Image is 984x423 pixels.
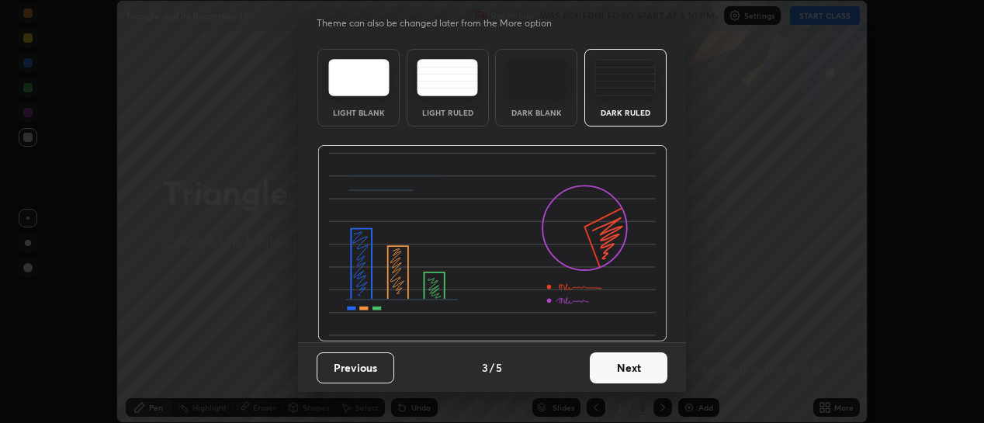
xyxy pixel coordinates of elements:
button: Previous [317,352,394,383]
h4: / [490,359,494,376]
img: lightTheme.e5ed3b09.svg [328,59,390,96]
p: Theme can also be changed later from the More option [317,16,568,30]
div: Dark Ruled [594,109,657,116]
div: Dark Blank [505,109,567,116]
h4: 5 [496,359,502,376]
img: darkRuledThemeBanner.864f114c.svg [317,145,667,342]
img: darkTheme.f0cc69e5.svg [506,59,567,96]
img: darkRuledTheme.de295e13.svg [594,59,656,96]
h4: 3 [482,359,488,376]
div: Light Blank [327,109,390,116]
img: lightRuledTheme.5fabf969.svg [417,59,478,96]
div: Light Ruled [417,109,479,116]
button: Next [590,352,667,383]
